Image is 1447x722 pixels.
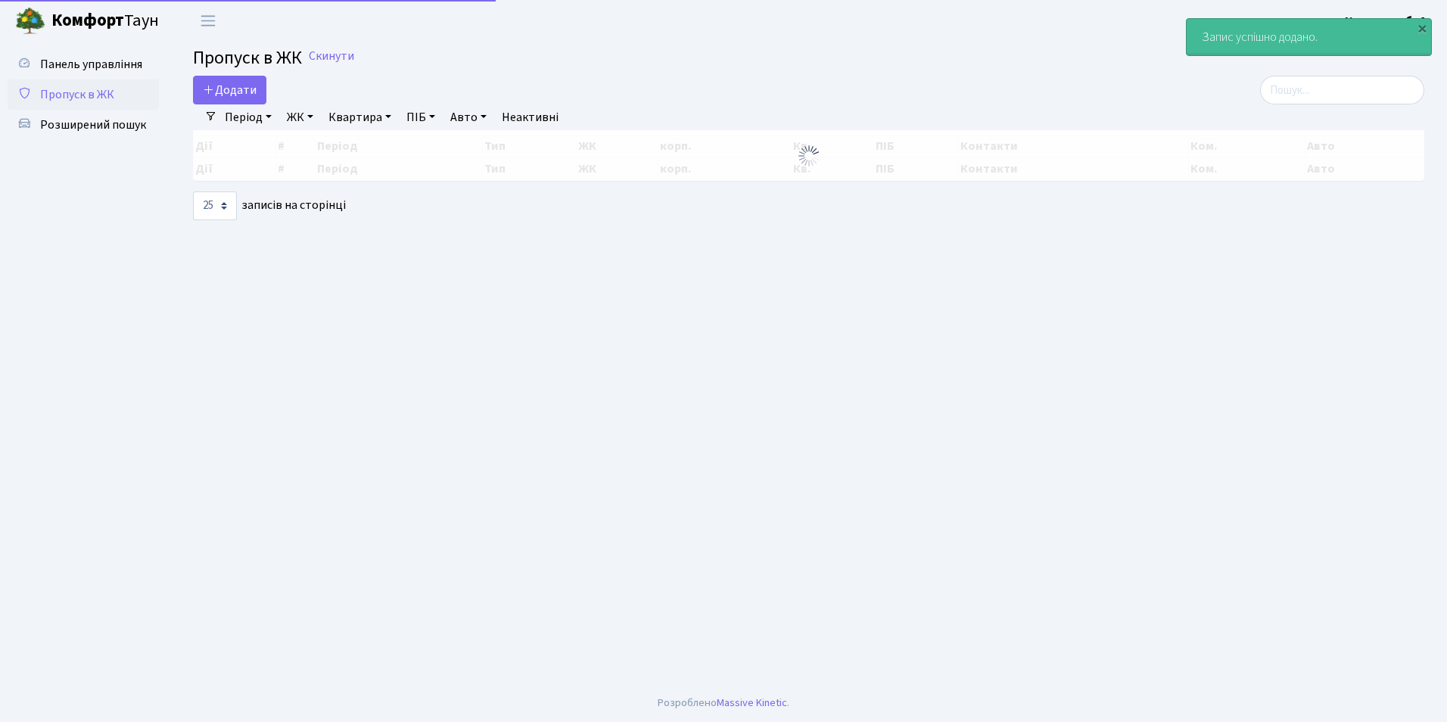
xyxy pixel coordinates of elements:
[51,8,159,34] span: Таун
[40,56,142,73] span: Панель управління
[193,191,237,220] select: записів на сторінці
[203,82,257,98] span: Додати
[322,104,397,130] a: Квартира
[1260,76,1424,104] input: Пошук...
[40,117,146,133] span: Розширений пошук
[193,191,346,220] label: записів на сторінці
[1345,13,1429,30] b: Консьєрж б. 4.
[8,79,159,110] a: Пропуск в ЖК
[717,695,787,711] a: Massive Kinetic
[219,104,278,130] a: Період
[193,45,302,71] span: Пропуск в ЖК
[1187,19,1431,55] div: Запис успішно додано.
[8,110,159,140] a: Розширений пошук
[193,76,266,104] a: Додати
[189,8,227,33] button: Переключити навігацію
[40,86,114,103] span: Пропуск в ЖК
[444,104,493,130] a: Авто
[51,8,124,33] b: Комфорт
[15,6,45,36] img: logo.png
[658,695,789,711] div: Розроблено .
[400,104,441,130] a: ПІБ
[496,104,565,130] a: Неактивні
[797,144,821,168] img: Обробка...
[281,104,319,130] a: ЖК
[1414,20,1430,36] div: ×
[8,49,159,79] a: Панель управління
[309,49,354,64] a: Скинути
[1345,12,1429,30] a: Консьєрж б. 4.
